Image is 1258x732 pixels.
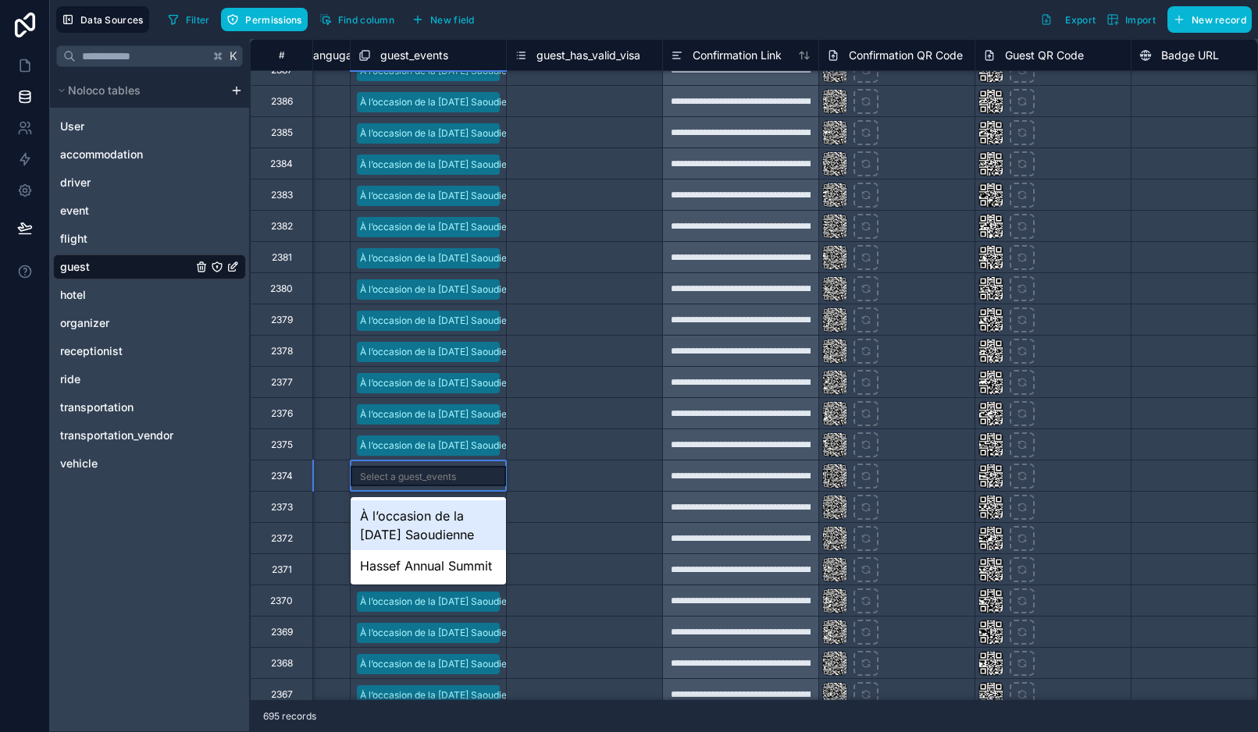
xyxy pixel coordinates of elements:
[271,407,293,420] div: 2376
[360,282,523,297] div: À l’occasion de la [DATE] Saoudienne
[351,500,506,550] div: À l’occasion de la [DATE] Saoudienne
[360,189,523,203] div: À l’occasion de la [DATE] Saoudienne
[360,251,523,265] div: À l’occasion de la [DATE] Saoudienne
[314,8,400,31] button: Find column
[360,688,523,702] div: À l’occasion de la [DATE] Saoudienne
[271,626,293,638] div: 2369
[1035,6,1101,33] button: Export
[430,14,475,26] span: New field
[360,314,523,328] div: À l’occasion de la [DATE] Saoudienne
[1167,6,1252,33] button: New record
[56,6,149,33] button: Data Sources
[262,49,301,61] div: #
[1005,48,1084,63] span: Guest QR Code
[1161,6,1252,33] a: New record
[271,470,293,482] div: 2374
[360,95,523,109] div: À l’occasion de la [DATE] Saoudienne
[406,8,480,31] button: New field
[272,563,292,576] div: 2371
[1125,14,1156,26] span: Import
[271,95,293,108] div: 2386
[271,314,293,326] div: 2379
[693,48,782,63] span: Confirmation Link
[271,376,293,389] div: 2377
[351,550,506,581] div: Hassef Annual Summit
[221,8,307,31] button: Permissions
[360,345,523,359] div: À l’occasion de la [DATE] Saoudienne
[380,48,448,63] span: guest_events
[1101,6,1161,33] button: Import
[271,189,293,201] div: 2383
[360,64,523,78] div: À l’occasion de la [DATE] Saoudienne
[263,710,316,723] span: 695 records
[360,407,523,421] div: À l’occasion de la [DATE] Saoudienne
[221,8,313,31] a: Permissions
[271,688,293,701] div: 2367
[360,657,523,671] div: À l’occasion de la [DATE] Saoudienne
[271,657,293,670] div: 2368
[360,376,523,390] div: À l’occasion de la [DATE] Saoudienne
[1161,48,1219,63] span: Badge URL
[270,158,293,170] div: 2384
[338,14,394,26] span: Find column
[849,48,963,63] span: Confirmation QR Code
[360,471,456,483] div: Select a guest_events
[360,126,523,140] div: À l’occasion de la [DATE] Saoudienne
[271,126,293,139] div: 2385
[272,251,292,264] div: 2381
[271,501,293,513] div: 2373
[245,14,301,26] span: Permissions
[360,595,523,609] div: À l’occasion de la [DATE] Saoudienne
[162,8,216,31] button: Filter
[271,439,293,451] div: 2375
[186,14,210,26] span: Filter
[228,51,239,62] span: K
[270,595,293,607] div: 2370
[270,282,293,295] div: 2380
[360,626,523,640] div: À l’occasion de la [DATE] Saoudienne
[271,532,293,545] div: 2372
[1192,14,1246,26] span: New record
[1065,14,1096,26] span: Export
[360,158,523,172] div: À l’occasion de la [DATE] Saoudienne
[271,220,293,233] div: 2382
[271,345,293,357] div: 2378
[536,48,640,63] span: guest_has_valid_visa
[360,439,523,453] div: À l’occasion de la [DATE] Saoudienne
[80,14,144,26] span: Data Sources
[360,220,523,234] div: À l’occasion de la [DATE] Saoudienne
